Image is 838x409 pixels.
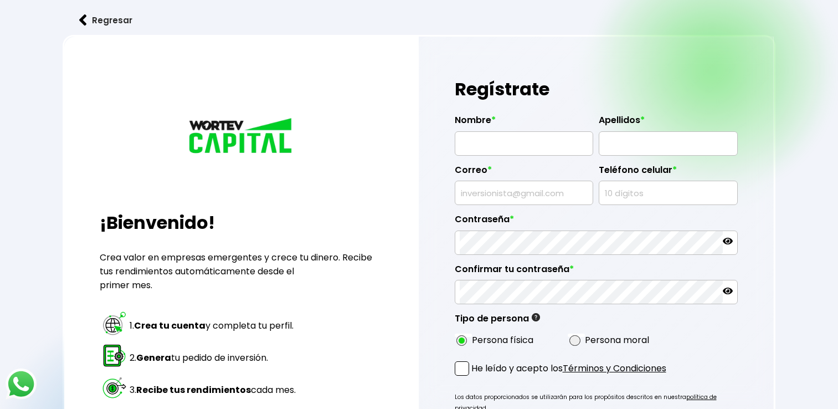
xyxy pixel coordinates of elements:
td: 3. cada mes. [129,374,296,405]
label: Teléfono celular [599,165,737,181]
button: Regresar [63,6,149,35]
p: He leído y acepto los [471,361,666,375]
input: inversionista@gmail.com [460,181,588,204]
label: Apellidos [599,115,737,131]
a: Términos y Condiciones [563,362,666,375]
label: Tipo de persona [455,313,540,330]
label: Nombre [455,115,593,131]
p: Crea valor en empresas emergentes y crece tu dinero. Recibe tus rendimientos automáticamente desd... [100,250,383,292]
label: Persona física [472,333,533,347]
img: logos_whatsapp-icon.242b2217.svg [6,369,37,400]
h2: ¡Bienvenido! [100,209,383,236]
td: 1. y completa tu perfil. [129,310,296,341]
img: logo_wortev_capital [186,116,297,157]
img: flecha izquierda [79,14,87,26]
img: paso 3 [101,375,127,401]
a: flecha izquierdaRegresar [63,6,775,35]
label: Correo [455,165,593,181]
label: Contraseña [455,214,738,231]
img: paso 2 [101,342,127,369]
strong: Recibe tus rendimientos [136,384,251,396]
img: paso 1 [101,310,127,336]
input: 10 dígitos [604,181,732,204]
label: Persona moral [585,333,649,347]
img: gfR76cHglkPwleuBLjWdxeZVvX9Wp6JBDmjRYY8JYDQn16A2ICN00zLTgIroGa6qie5tIuWH7V3AapTKqzv+oMZsGfMUqL5JM... [532,313,540,321]
strong: Crea tu cuenta [134,319,205,332]
strong: Genera [136,351,171,364]
td: 2. tu pedido de inversión. [129,342,296,373]
label: Confirmar tu contraseña [455,264,738,280]
h1: Regístrate [455,73,738,106]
